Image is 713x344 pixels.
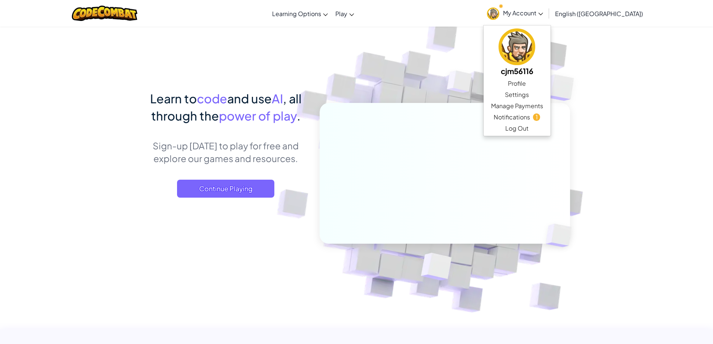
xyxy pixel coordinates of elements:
span: and use [227,91,272,106]
img: Overlap cubes [530,56,595,119]
a: Play [332,3,358,24]
span: AI [272,91,283,106]
img: Overlap cubes [533,208,589,263]
span: power of play [219,108,297,123]
a: My Account [483,1,547,25]
a: Settings [484,89,551,100]
a: Continue Playing [177,180,274,198]
span: Learning Options [272,10,321,18]
a: Notifications1 [484,112,551,123]
span: My Account [503,9,543,17]
a: cjm56116 [484,27,551,78]
span: code [197,91,227,106]
span: 1 [533,113,540,121]
a: Log Out [484,123,551,134]
img: avatar [487,7,499,20]
span: English ([GEOGRAPHIC_DATA]) [555,10,643,18]
a: Profile [484,78,551,89]
p: Sign-up [DATE] to play for free and explore our games and resources. [143,139,308,165]
a: Manage Payments [484,100,551,112]
img: Overlap cubes [402,237,469,299]
span: Play [335,10,347,18]
a: Learning Options [268,3,332,24]
span: . [297,108,301,123]
h5: cjm56116 [491,65,543,77]
span: Learn to [150,91,197,106]
span: Notifications [494,113,530,122]
a: English ([GEOGRAPHIC_DATA]) [551,3,647,24]
img: Overlap cubes [433,56,487,112]
img: avatar [499,28,535,65]
img: CodeCombat logo [72,6,137,21]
